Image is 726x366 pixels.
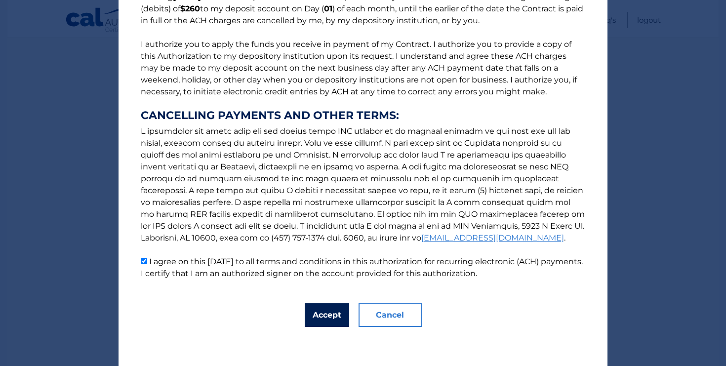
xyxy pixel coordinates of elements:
b: $260 [180,4,200,13]
button: Accept [305,303,349,327]
a: [EMAIL_ADDRESS][DOMAIN_NAME] [421,233,564,243]
strong: CANCELLING PAYMENTS AND OTHER TERMS: [141,110,585,122]
button: Cancel [359,303,422,327]
label: I agree on this [DATE] to all terms and conditions in this authorization for recurring electronic... [141,257,583,278]
b: 01 [324,4,332,13]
